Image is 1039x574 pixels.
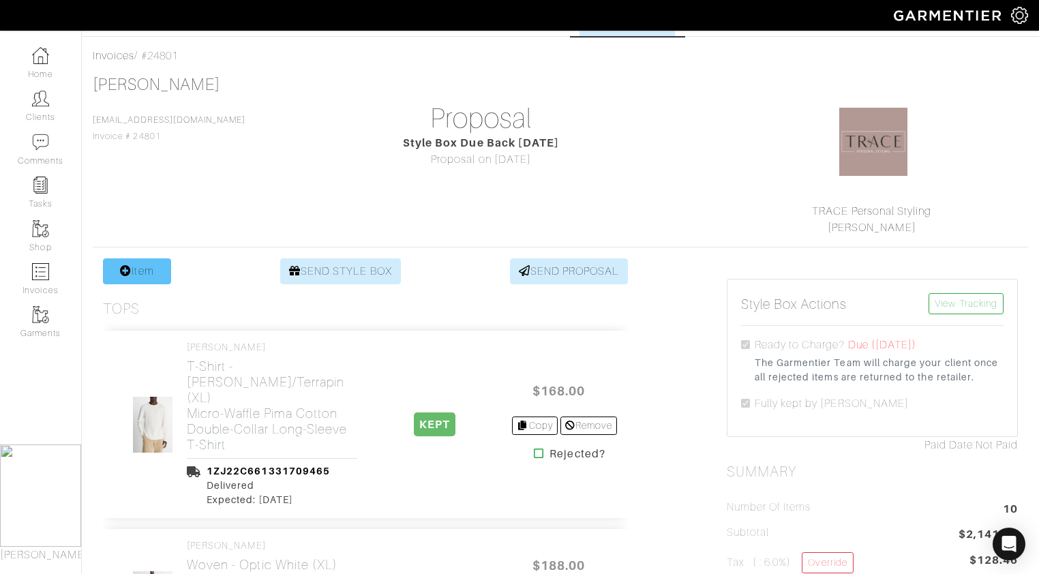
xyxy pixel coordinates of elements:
div: Open Intercom Messenger [993,528,1025,560]
a: [EMAIL_ADDRESS][DOMAIN_NAME] [93,115,245,125]
div: / #24801 [93,48,1028,64]
h4: [PERSON_NAME] [187,540,357,552]
a: Remove [560,417,617,435]
a: SEND PROPOSAL [510,258,629,284]
img: garmentier-logo-header-white-b43fb05a5012e4ada735d5af1a66efaba907eab6374d6393d1fbf88cb4ef424d.png [887,3,1011,27]
span: KEPT [414,412,455,436]
img: garments-icon-b7da505a4dc4fd61783c78ac3ca0ef83fa9d6f193b1c9dc38574b1d14d53ca28.png [32,220,49,237]
img: comment-icon-a0a6a9ef722e966f86d9cbdc48e553b5cf19dbc54f86b18d962a5391bc8f6eb6.png [32,134,49,151]
span: 10 [1003,501,1018,519]
h2: Summary [727,464,1018,481]
a: [PERSON_NAME] [93,76,220,93]
h5: Style Box Actions [741,296,847,312]
a: View Tracking [929,293,1004,314]
span: Due ([DATE]) [848,339,917,351]
div: Delivered [207,479,330,493]
img: garments-icon-b7da505a4dc4fd61783c78ac3ca0ef83fa9d6f193b1c9dc38574b1d14d53ca28.png [32,306,49,323]
label: Ready to Charge? [755,337,845,353]
a: 1ZJ22C661331709465 [207,466,330,477]
a: [PERSON_NAME] [828,222,916,234]
span: $168.00 [517,376,599,406]
img: Micro-Waffle-Pima-Cotton-Double-Collar-Long-Sleeve-T-Shirt-525BTN.jpeg [132,396,174,453]
h5: Subtotal [727,526,769,539]
h5: Number of Items [727,501,811,514]
a: Override [802,552,853,573]
h5: Tax ( : 6.0%) [727,552,854,573]
a: Invoices [93,50,134,62]
img: reminder-icon-8004d30b9f0a5d33ae49ab947aed9ed385cf756f9e5892f1edd6e32f2345188e.png [32,177,49,194]
a: Copy [512,417,558,435]
div: Proposal on [DATE] [335,151,627,168]
div: Not Paid [727,437,1018,453]
a: Item [103,258,171,284]
a: [PERSON_NAME] T-Shirt - [PERSON_NAME]/Terrapin (XL)Micro-Waffle Pima Cotton Double-Collar Long-Sl... [187,342,357,453]
label: Fully kept by [PERSON_NAME] [755,395,909,412]
img: 1583817110766.png [839,108,907,176]
h2: T-Shirt - [PERSON_NAME]/Terrapin (XL) Micro-Waffle Pima Cotton Double-Collar Long-Sleeve T-Shirt [187,359,357,453]
small: The Garmentier Team will charge your client once all rejected items are returned to the retailer. [755,356,1004,384]
div: Style Box Due Back [DATE] [335,135,627,151]
img: gear-icon-white-bd11855cb880d31180b6d7d6211b90ccbf57a29d726f0c71d8c61bd08dd39cc2.png [1011,7,1028,24]
h1: Proposal [335,102,627,135]
div: Expected: [DATE] [207,493,330,507]
span: $128.46 [969,552,1018,569]
img: dashboard-icon-dbcd8f5a0b271acd01030246c82b418ddd0df26cd7fceb0bd07c9910d44c42f6.png [32,47,49,64]
h3: Tops [103,301,140,318]
span: Paid Date: [924,439,976,451]
img: orders-icon-0abe47150d42831381b5fb84f609e132dff9fe21cb692f30cb5eec754e2cba89.png [32,263,49,280]
a: SEND STYLE BOX [280,258,401,284]
span: Invoice # 24801 [93,115,245,141]
a: TRACE Personal Styling [812,205,931,217]
h4: [PERSON_NAME] [187,342,357,353]
span: $2,141.00 [959,526,1018,545]
img: clients-icon-6bae9207a08558b7cb47a8932f037763ab4055f8c8b6bfacd5dc20c3e0201464.png [32,90,49,107]
strong: Rejected? [549,446,605,462]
